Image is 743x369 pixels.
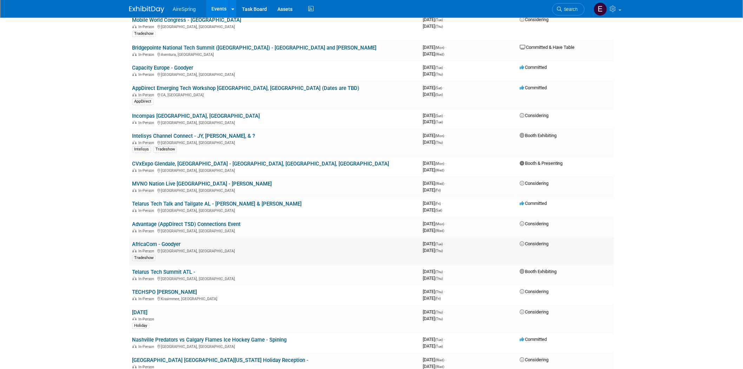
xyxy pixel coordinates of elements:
[132,24,417,29] div: [GEOGRAPHIC_DATA], [GEOGRAPHIC_DATA]
[423,316,443,321] span: [DATE]
[132,25,137,28] img: In-Person Event
[562,7,578,12] span: Search
[132,208,137,212] img: In-Person Event
[435,168,444,172] span: (Wed)
[132,121,137,124] img: In-Person Event
[423,17,445,22] span: [DATE]
[132,168,137,172] img: In-Person Event
[444,337,445,342] span: -
[445,181,446,186] span: -
[520,269,557,274] span: Booth Exhibiting
[138,121,156,125] span: In-Person
[435,93,443,97] span: (Sun)
[132,343,417,349] div: [GEOGRAPHIC_DATA], [GEOGRAPHIC_DATA]
[435,208,442,212] span: (Sat)
[520,357,548,362] span: Considering
[138,317,156,322] span: In-Person
[520,289,548,294] span: Considering
[132,344,137,348] img: In-Person Event
[423,133,446,138] span: [DATE]
[435,162,444,166] span: (Mon)
[132,92,417,97] div: CA, [GEOGRAPHIC_DATA]
[132,289,197,295] a: TECHSPO [PERSON_NAME]
[138,52,156,57] span: In-Person
[423,119,443,124] span: [DATE]
[423,296,441,301] span: [DATE]
[435,202,441,206] span: (Fri)
[138,93,156,97] span: In-Person
[423,51,444,57] span: [DATE]
[132,188,137,192] img: In-Person Event
[138,208,156,213] span: In-Person
[132,296,417,301] div: Kissimmee, [GEOGRAPHIC_DATA]
[435,297,441,300] span: (Fri)
[435,114,443,118] span: (Sun)
[132,248,417,253] div: [GEOGRAPHIC_DATA], [GEOGRAPHIC_DATA]
[132,140,417,145] div: [GEOGRAPHIC_DATA], [GEOGRAPHIC_DATA]
[423,309,445,315] span: [DATE]
[435,66,443,70] span: (Tue)
[435,72,443,76] span: (Thu)
[423,241,445,246] span: [DATE]
[520,17,548,22] span: Considering
[132,277,137,280] img: In-Person Event
[138,25,156,29] span: In-Person
[423,228,444,233] span: [DATE]
[138,188,156,193] span: In-Person
[552,3,585,15] a: Search
[423,45,446,50] span: [DATE]
[132,51,417,57] div: Aventura, [GEOGRAPHIC_DATA]
[443,85,444,90] span: -
[138,277,156,281] span: In-Person
[423,269,445,274] span: [DATE]
[129,6,164,13] img: ExhibitDay
[132,17,241,23] a: Mobile World Congress - [GEOGRAPHIC_DATA]
[138,72,156,77] span: In-Person
[435,317,443,321] span: (Thu)
[435,86,442,90] span: (Sat)
[132,167,417,173] div: [GEOGRAPHIC_DATA], [GEOGRAPHIC_DATA]
[132,229,137,232] img: In-Person Event
[132,85,359,91] a: AppDirect Emerging Tech Workshop [GEOGRAPHIC_DATA], [GEOGRAPHIC_DATA] (Dates are TBD)
[445,221,446,226] span: -
[132,181,272,187] a: MVNO Nation Live [GEOGRAPHIC_DATA] - [PERSON_NAME]
[594,2,607,16] img: erica arjona
[132,72,137,76] img: In-Person Event
[423,113,445,118] span: [DATE]
[132,221,241,227] a: Advantage (AppDirect TSD) Connections Event
[132,269,195,275] a: Telarus Tech Summit ATL -
[138,344,156,349] span: In-Person
[520,161,563,166] span: Booth & Presenting
[435,25,443,28] span: (Thu)
[132,133,255,139] a: Intelisys Channel Connect - JY, [PERSON_NAME], & ?
[520,113,548,118] span: Considering
[132,187,417,193] div: [GEOGRAPHIC_DATA], [GEOGRAPHIC_DATA]
[132,276,417,281] div: [GEOGRAPHIC_DATA], [GEOGRAPHIC_DATA]
[132,71,417,77] div: [GEOGRAPHIC_DATA], [GEOGRAPHIC_DATA]
[132,113,260,119] a: Incompas [GEOGRAPHIC_DATA], [GEOGRAPHIC_DATA]
[423,276,443,281] span: [DATE]
[435,344,443,348] span: (Tue)
[132,98,153,105] div: AppDirect
[445,161,446,166] span: -
[423,289,445,294] span: [DATE]
[132,317,137,321] img: In-Person Event
[138,141,156,145] span: In-Person
[132,309,147,316] a: [DATE]
[423,357,446,362] span: [DATE]
[520,65,547,70] span: Committed
[435,242,443,246] span: (Tue)
[435,365,444,369] span: (Wed)
[435,182,444,186] span: (Wed)
[520,241,548,246] span: Considering
[520,309,548,315] span: Considering
[132,228,417,233] div: [GEOGRAPHIC_DATA], [GEOGRAPHIC_DATA]
[132,357,308,363] a: [GEOGRAPHIC_DATA] [GEOGRAPHIC_DATA][US_STATE] Holiday Reception -
[132,141,137,144] img: In-Person Event
[132,52,137,56] img: In-Person Event
[445,133,446,138] span: -
[423,85,444,90] span: [DATE]
[132,255,156,261] div: Tradeshow
[132,146,151,153] div: Intelisys
[132,65,193,71] a: Capacity Europe - Goodyer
